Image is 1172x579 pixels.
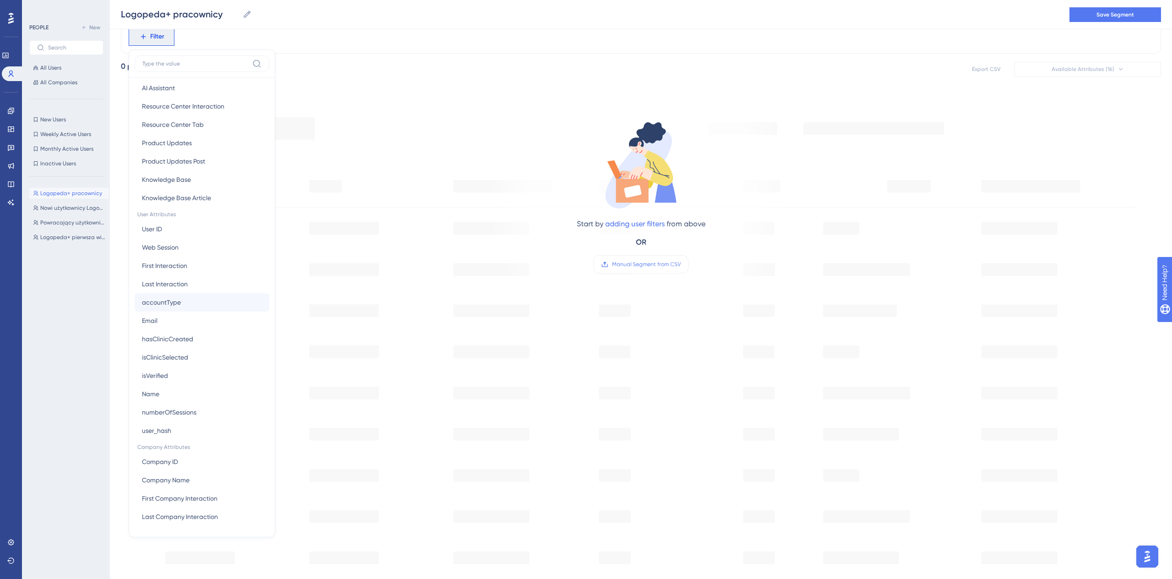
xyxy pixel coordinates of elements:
[135,330,269,348] button: hasClinicCreated
[135,134,269,152] button: Product Updates
[142,82,175,93] span: AI Assistant
[40,160,76,167] span: Inactive Users
[636,237,646,248] div: OR
[1015,62,1161,76] button: Available Attributes (16)
[29,129,103,140] button: Weekly Active Users
[142,101,224,112] span: Resource Center Interaction
[135,293,269,311] button: accountType
[135,508,269,526] button: Last Company Interaction
[40,190,102,197] span: Logopeda+ pracownicy
[1096,11,1134,18] span: Save Segment
[135,79,269,97] button: AI Assistant
[29,24,49,31] div: PEOPLE
[22,2,57,13] span: Need Help?
[135,97,269,115] button: Resource Center Interaction
[135,348,269,366] button: isClinicSelected
[142,279,188,289] span: Last Interaction
[135,403,269,421] button: numberOfSessions
[142,493,217,504] span: First Company Interaction
[142,174,191,185] span: Knowledge Base
[142,511,218,522] span: Last Company Interaction
[142,297,181,308] span: accountType
[605,219,665,228] a: adding user filters
[135,238,269,257] button: Web Session
[121,8,239,21] input: Segment Name
[135,421,269,440] button: user_hash
[142,315,157,326] span: Email
[135,366,269,385] button: isVerified
[40,145,93,153] span: Monthly Active Users
[135,207,269,220] span: User Attributes
[142,333,193,344] span: hasClinicCreated
[29,62,103,73] button: All Users
[577,218,705,229] div: Start by from above
[150,31,164,42] span: Filter
[78,22,103,33] button: New
[142,352,188,363] span: isClinicSelected
[135,152,269,170] button: Product Updates Post
[142,119,204,130] span: Resource Center Tab
[40,219,105,226] span: Powracający użytkownicy Logopeda+
[121,61,151,72] div: 0 people
[963,62,1009,76] button: Export CSV
[612,261,681,268] span: Manual Segment from CSV
[142,456,178,467] span: Company ID
[29,232,109,243] button: Logopeda+ pierwsza wizyta w aplikacji
[129,27,174,46] button: Filter
[135,257,269,275] button: First Interaction
[142,242,179,253] span: Web Session
[142,192,211,203] span: Knowledge Base Article
[1069,7,1161,22] button: Save Segment
[135,489,269,508] button: First Company Interaction
[29,217,109,228] button: Powracający użytkownicy Logopeda+
[1134,543,1161,570] iframe: UserGuiding AI Assistant Launcher
[40,79,77,86] span: All Companies
[135,385,269,403] button: Name
[972,66,1001,73] span: Export CSV
[135,311,269,330] button: Email
[40,204,105,212] span: Nowi użytkownicy Logopeda+
[142,425,171,436] span: user_hash
[135,471,269,489] button: Company Name
[40,116,66,123] span: New Users
[135,170,269,189] button: Knowledge Base
[29,202,109,213] button: Nowi użytkownicy Logopeda+
[40,234,105,241] span: Logopeda+ pierwsza wizyta w aplikacji
[135,220,269,238] button: User ID
[29,77,103,88] button: All Companies
[40,131,91,138] span: Weekly Active Users
[142,388,159,399] span: Name
[142,475,190,486] span: Company Name
[89,24,100,31] span: New
[142,407,196,418] span: numberOfSessions
[142,156,205,167] span: Product Updates Post
[29,143,103,154] button: Monthly Active Users
[142,224,162,235] span: User ID
[135,440,269,453] span: Company Attributes
[135,189,269,207] button: Knowledge Base Article
[29,158,103,169] button: Inactive Users
[142,137,192,148] span: Product Updates
[142,60,249,67] input: Type the value
[142,370,168,381] span: isVerified
[40,64,61,71] span: All Users
[29,114,103,125] button: New Users
[142,260,187,271] span: First Interaction
[135,453,269,471] button: Company ID
[135,275,269,293] button: Last Interaction
[135,115,269,134] button: Resource Center Tab
[1052,66,1114,73] span: Available Attributes (16)
[29,188,109,199] button: Logopeda+ pracownicy
[48,44,96,51] input: Search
